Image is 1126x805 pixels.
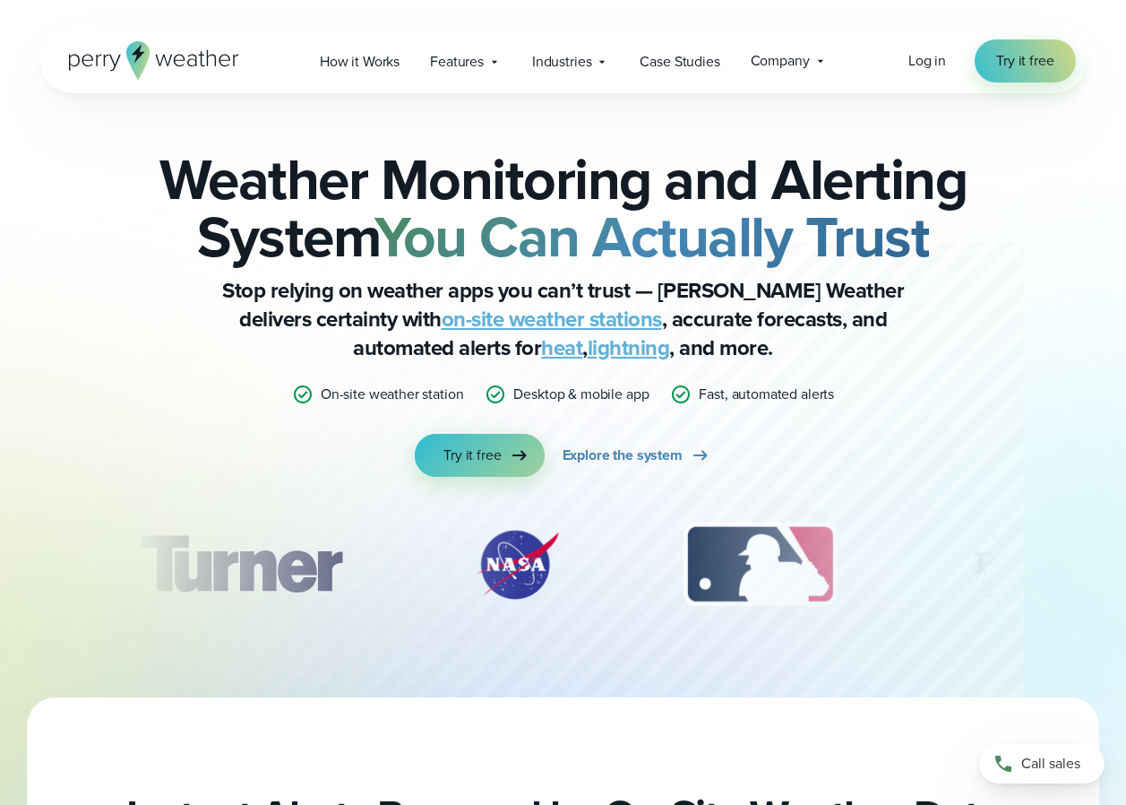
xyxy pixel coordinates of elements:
div: slideshow [130,520,997,619]
a: Case Studies [624,43,735,80]
p: Stop relying on weather apps you can’t trust — [PERSON_NAME] Weather delivers certainty with , ac... [205,276,922,362]
span: Company [751,50,810,72]
span: How it Works [320,51,400,73]
div: 4 of 12 [941,520,1084,610]
a: lightning [588,332,670,364]
a: on-site weather stations [442,303,662,335]
span: Try it free [443,445,501,466]
span: Log in [908,50,946,71]
p: On-site weather station [321,384,464,405]
a: Try it free [975,39,1075,82]
a: Call sales [979,744,1105,783]
span: Features [430,51,484,73]
p: Desktop & mobile app [513,384,649,405]
span: Try it free [996,50,1053,72]
p: Fast, automated alerts [699,384,834,405]
a: heat [541,332,582,364]
h2: Weather Monitoring and Alerting System [130,151,997,265]
div: 1 of 12 [113,520,367,610]
a: How it Works [305,43,415,80]
img: Turner-Construction_1.svg [113,520,367,610]
span: Explore the system [563,445,683,466]
span: Case Studies [640,51,719,73]
img: MLB.svg [666,520,855,610]
div: 3 of 12 [666,520,855,610]
a: Try it free [415,434,544,477]
span: Industries [532,51,592,73]
span: Call sales [1021,753,1080,775]
div: 2 of 12 [454,520,580,610]
a: Log in [908,50,946,72]
strong: You Can Actually Trust [374,195,929,279]
img: NASA.svg [454,520,580,610]
img: PGA.svg [941,520,1084,610]
a: Explore the system [563,434,711,477]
